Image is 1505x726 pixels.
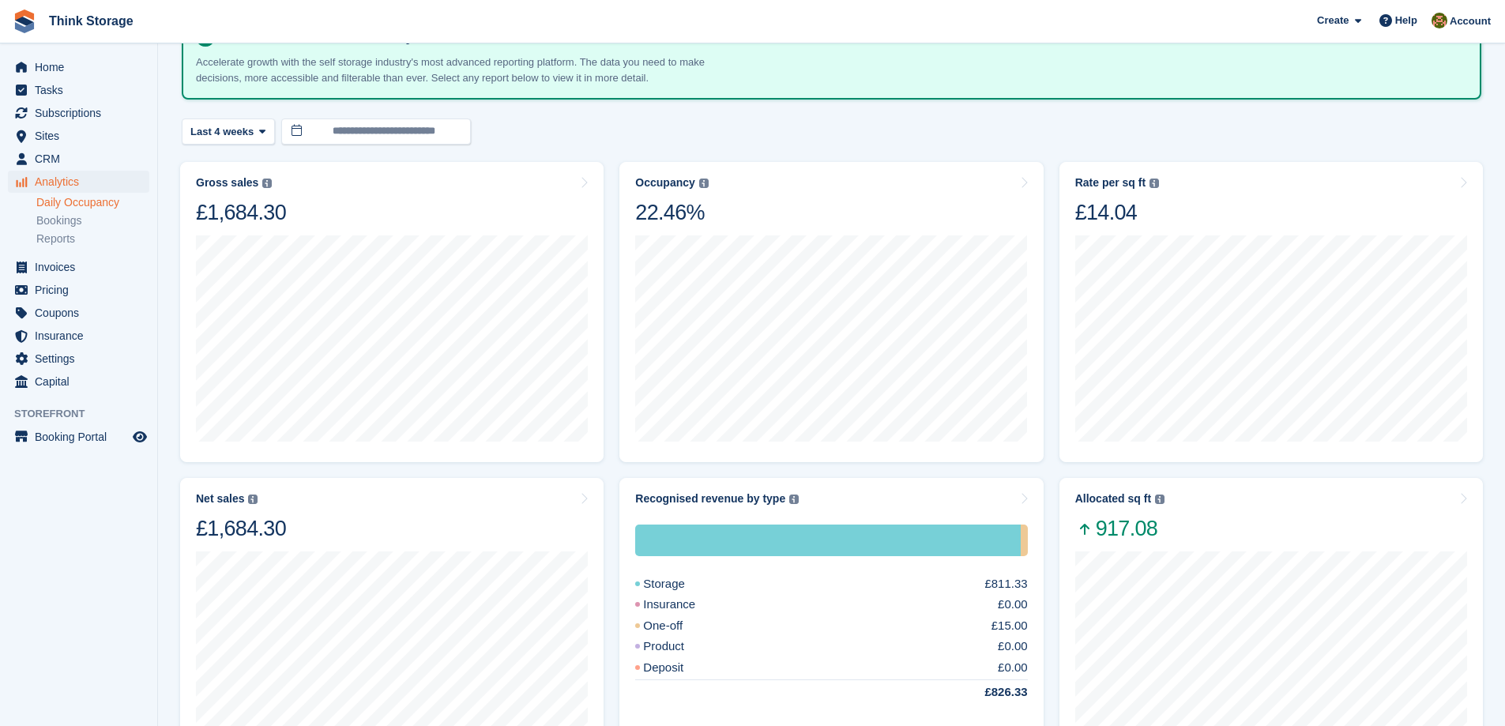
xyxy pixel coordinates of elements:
[984,575,1027,593] div: £811.33
[991,617,1028,635] div: £15.00
[946,683,1027,702] div: £826.33
[8,102,149,124] a: menu
[998,638,1028,656] div: £0.00
[1450,13,1491,29] span: Account
[35,56,130,78] span: Home
[8,325,149,347] a: menu
[635,525,1020,556] div: Storage
[35,348,130,370] span: Settings
[8,348,149,370] a: menu
[1155,495,1164,504] img: icon-info-grey-7440780725fd019a000dd9b08b2336e03edf1995a4989e88bcd33f0948082b44.svg
[8,79,149,101] a: menu
[8,256,149,278] a: menu
[8,125,149,147] a: menu
[635,199,708,226] div: 22.46%
[35,426,130,448] span: Booking Portal
[35,279,130,301] span: Pricing
[182,118,275,145] button: Last 4 weeks
[1075,515,1164,542] span: 917.08
[8,148,149,170] a: menu
[35,148,130,170] span: CRM
[36,231,149,246] a: Reports
[196,492,244,506] div: Net sales
[35,125,130,147] span: Sites
[35,79,130,101] span: Tasks
[196,515,286,542] div: £1,684.30
[998,596,1028,614] div: £0.00
[635,617,721,635] div: One-off
[190,124,254,140] span: Last 4 weeks
[8,279,149,301] a: menu
[35,102,130,124] span: Subscriptions
[8,371,149,393] a: menu
[43,8,140,34] a: Think Storage
[196,176,258,190] div: Gross sales
[248,495,258,504] img: icon-info-grey-7440780725fd019a000dd9b08b2336e03edf1995a4989e88bcd33f0948082b44.svg
[130,427,149,446] a: Preview store
[262,179,272,188] img: icon-info-grey-7440780725fd019a000dd9b08b2336e03edf1995a4989e88bcd33f0948082b44.svg
[635,176,694,190] div: Occupancy
[196,55,749,85] p: Accelerate growth with the self storage industry's most advanced reporting platform. The data you...
[35,171,130,193] span: Analytics
[35,325,130,347] span: Insurance
[35,256,130,278] span: Invoices
[8,302,149,324] a: menu
[1075,176,1146,190] div: Rate per sq ft
[699,179,709,188] img: icon-info-grey-7440780725fd019a000dd9b08b2336e03edf1995a4989e88bcd33f0948082b44.svg
[1432,13,1447,28] img: Gavin Mackie
[13,9,36,33] img: stora-icon-8386f47178a22dfd0bd8f6a31ec36ba5ce8667c1dd55bd0f319d3a0aa187defe.svg
[789,495,799,504] img: icon-info-grey-7440780725fd019a000dd9b08b2336e03edf1995a4989e88bcd33f0948082b44.svg
[8,56,149,78] a: menu
[635,492,785,506] div: Recognised revenue by type
[8,426,149,448] a: menu
[36,195,149,210] a: Daily Occupancy
[635,638,722,656] div: Product
[635,596,733,614] div: Insurance
[1149,179,1159,188] img: icon-info-grey-7440780725fd019a000dd9b08b2336e03edf1995a4989e88bcd33f0948082b44.svg
[1075,492,1151,506] div: Allocated sq ft
[998,659,1028,677] div: £0.00
[1075,199,1159,226] div: £14.04
[35,371,130,393] span: Capital
[196,199,286,226] div: £1,684.30
[35,302,130,324] span: Coupons
[635,659,721,677] div: Deposit
[635,575,723,593] div: Storage
[1317,13,1349,28] span: Create
[14,406,157,422] span: Storefront
[8,171,149,193] a: menu
[36,213,149,228] a: Bookings
[1021,525,1028,556] div: One-off
[1395,13,1417,28] span: Help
